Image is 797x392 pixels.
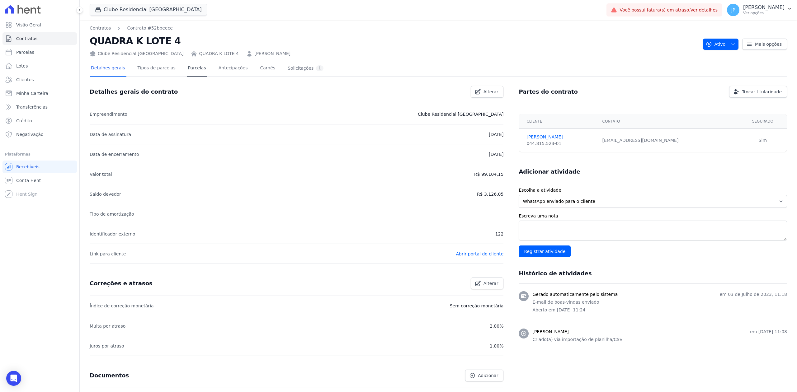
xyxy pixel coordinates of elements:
[478,372,498,379] span: Adicionar
[719,291,787,298] p: em 03 de Julho de 2023, 11:18
[90,342,124,350] p: Juros por atraso
[2,46,77,58] a: Parcelas
[519,270,592,277] h3: Histórico de atividades
[2,174,77,187] a: Conta Hent
[90,60,126,77] a: Detalhes gerais
[288,65,323,71] div: Solicitações
[90,34,698,48] h2: QUADRA K LOTE 4
[742,39,787,50] a: Mais opções
[90,25,173,31] nav: Breadcrumb
[490,322,503,330] p: 2,00%
[474,170,503,178] p: R$ 99.104,15
[519,88,578,96] h3: Partes do contrato
[90,280,153,287] h3: Correções e atrasos
[187,60,207,77] a: Parcelas
[16,164,40,170] span: Recebíveis
[199,50,239,57] a: QUADRA K LOTE 4
[755,41,782,47] span: Mais opções
[2,114,77,127] a: Crédito
[90,190,121,198] p: Saldo devedor
[90,25,111,31] a: Contratos
[477,190,503,198] p: R$ 3.126,05
[2,161,77,173] a: Recebíveis
[90,372,129,379] h3: Documentos
[16,104,48,110] span: Transferências
[286,60,325,77] a: Solicitações1
[90,322,125,330] p: Multa por atraso
[90,88,178,96] h3: Detalhes gerais do contrato
[2,87,77,100] a: Minha Carteira
[16,22,41,28] span: Visão Geral
[16,49,34,55] span: Parcelas
[16,77,34,83] span: Clientes
[2,32,77,45] a: Contratos
[2,128,77,141] a: Negativação
[483,89,498,95] span: Alterar
[90,230,135,238] p: Identificador externo
[532,299,787,306] p: E-mail de boas-vindas enviado
[519,245,571,257] input: Registrar atividade
[750,329,787,335] p: em [DATE] 11:08
[90,210,134,218] p: Tipo de amortização
[90,131,131,138] p: Data de assinatura
[742,89,782,95] span: Trocar titularidade
[90,170,112,178] p: Valor total
[16,177,41,184] span: Conta Hent
[2,60,77,72] a: Lotes
[2,101,77,113] a: Transferências
[526,140,595,147] div: 044.815.523-01
[519,213,787,219] label: Escreva uma nota
[532,307,787,313] p: Aberto em [DATE] 11:24
[722,1,797,19] button: JP [PERSON_NAME] Ver opções
[254,50,290,57] a: [PERSON_NAME]
[2,19,77,31] a: Visão Geral
[489,131,503,138] p: [DATE]
[2,73,77,86] a: Clientes
[6,371,21,386] div: Open Intercom Messenger
[90,50,183,57] div: Clube Residencial [GEOGRAPHIC_DATA]
[532,291,618,298] h3: Gerado automaticamente pelo sistema
[90,302,154,310] p: Índice de correção monetária
[495,230,504,238] p: 122
[519,168,580,175] h3: Adicionar atividade
[418,110,503,118] p: Clube Residencial [GEOGRAPHIC_DATA]
[456,251,504,256] a: Abrir portal do cliente
[743,4,785,11] p: [PERSON_NAME]
[731,8,735,12] span: JP
[471,86,504,98] a: Alterar
[526,134,595,140] a: [PERSON_NAME]
[5,151,74,158] div: Plataformas
[90,151,139,158] p: Data de encerramento
[316,65,323,71] div: 1
[519,114,598,129] th: Cliente
[532,329,568,335] h3: [PERSON_NAME]
[729,86,787,98] a: Trocar titularidade
[16,90,48,96] span: Minha Carteira
[90,110,127,118] p: Empreendimento
[90,25,698,31] nav: Breadcrumb
[519,187,787,194] label: Escolha a atividade
[127,25,172,31] a: Contrato #52bbeece
[620,7,718,13] span: Você possui fatura(s) em atraso.
[483,280,498,287] span: Alterar
[489,151,503,158] p: [DATE]
[739,114,787,129] th: Segurado
[743,11,785,16] p: Ver opções
[16,63,28,69] span: Lotes
[602,137,735,144] div: [EMAIL_ADDRESS][DOMAIN_NAME]
[136,60,177,77] a: Tipos de parcelas
[465,370,503,381] a: Adicionar
[450,302,504,310] p: Sem correção monetária
[490,342,503,350] p: 1,00%
[599,114,739,129] th: Contato
[471,278,504,289] a: Alterar
[739,129,787,152] td: Sim
[706,39,726,50] span: Ativo
[16,35,37,42] span: Contratos
[691,7,718,12] a: Ver detalhes
[90,250,126,258] p: Link para cliente
[259,60,276,77] a: Carnês
[217,60,249,77] a: Antecipações
[532,336,787,343] p: Criado(a) via importação de planilha/CSV
[16,131,44,138] span: Negativação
